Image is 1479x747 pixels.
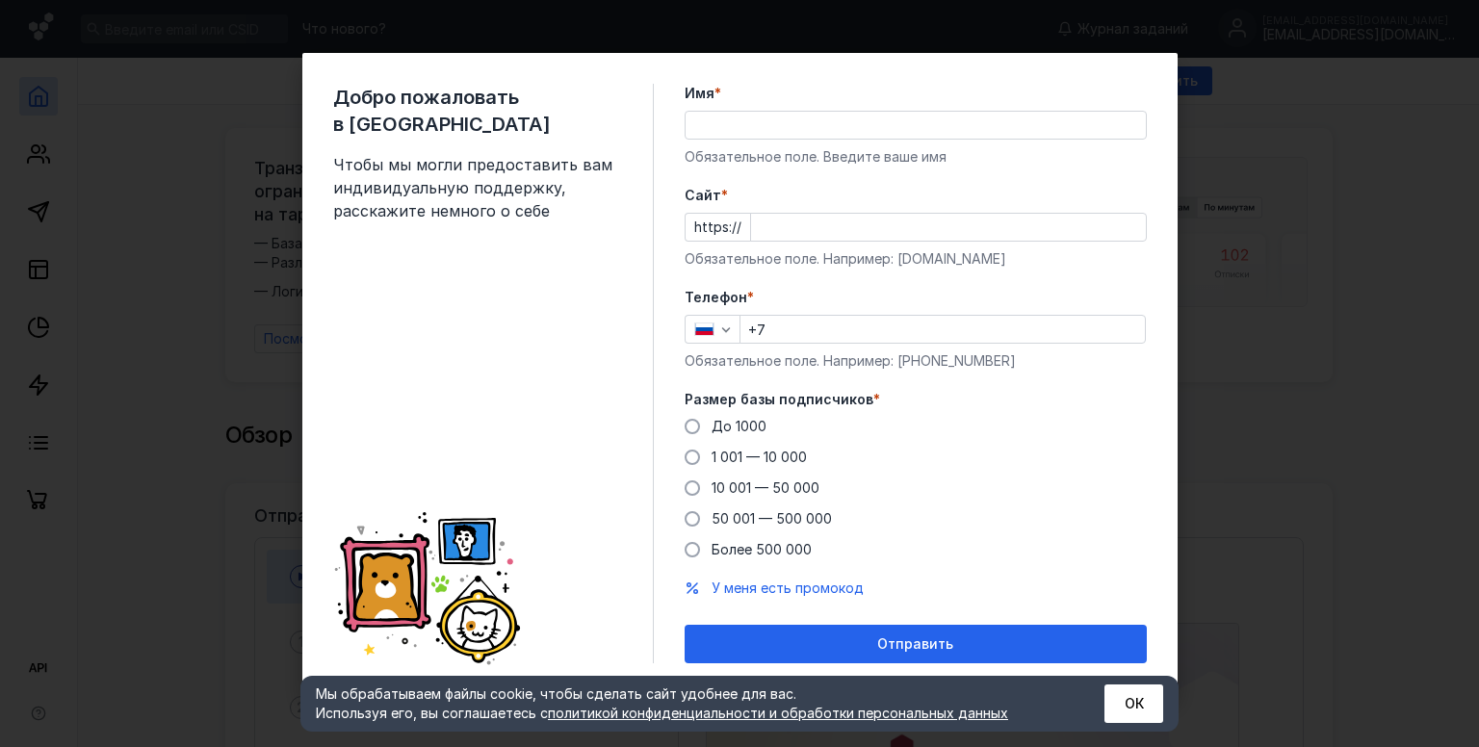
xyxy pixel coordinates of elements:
[712,449,807,465] span: 1 001 — 10 000
[685,249,1147,269] div: Обязательное поле. Например: [DOMAIN_NAME]
[712,580,864,596] span: У меня есть промокод
[712,479,819,496] span: 10 001 — 50 000
[685,351,1147,371] div: Обязательное поле. Например: [PHONE_NUMBER]
[712,418,766,434] span: До 1000
[1104,684,1163,723] button: ОК
[685,625,1147,663] button: Отправить
[333,84,622,138] span: Добро пожаловать в [GEOGRAPHIC_DATA]
[685,186,721,205] span: Cайт
[712,510,832,527] span: 50 001 — 500 000
[712,579,864,598] button: У меня есть промокод
[877,636,953,653] span: Отправить
[333,153,622,222] span: Чтобы мы могли предоставить вам индивидуальную поддержку, расскажите немного о себе
[685,390,873,409] span: Размер базы подписчиков
[685,288,747,307] span: Телефон
[712,541,812,557] span: Более 500 000
[685,147,1147,167] div: Обязательное поле. Введите ваше имя
[685,84,714,103] span: Имя
[548,705,1008,721] a: политикой конфиденциальности и обработки персональных данных
[316,684,1057,723] div: Мы обрабатываем файлы cookie, чтобы сделать сайт удобнее для вас. Используя его, вы соглашаетесь c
